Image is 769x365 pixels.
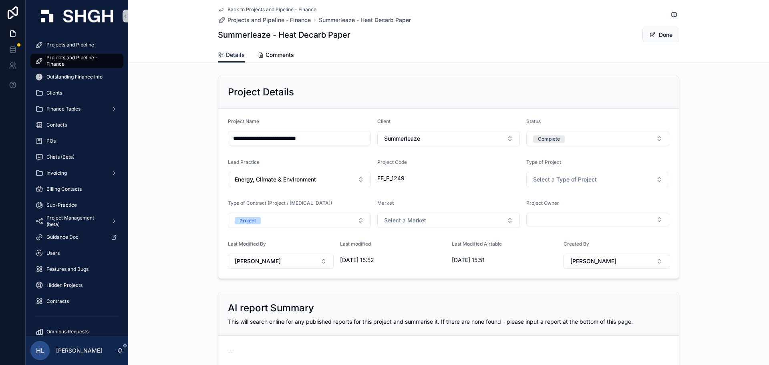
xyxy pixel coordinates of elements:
span: Projects and Pipeline - Finance [227,16,311,24]
h1: Summerleaze - Heat Decarb Paper [218,29,350,40]
span: Finance Tables [46,106,81,112]
span: Created By [564,241,589,247]
span: Lead Practice [228,159,260,165]
a: POs [30,134,123,148]
span: Omnibus Requests [46,329,89,335]
a: Projects and Pipeline - Finance [30,54,123,68]
span: Hidden Projects [46,282,83,288]
a: Outstanding Finance Info [30,70,123,84]
span: This will search online for any published reports for this project and summarise it. If there are... [228,318,633,325]
span: Status [526,118,541,124]
span: Projects and Pipeline - Finance [46,54,115,67]
span: Users [46,250,60,256]
span: Sub-Practice [46,202,77,208]
span: Clients [46,90,62,96]
button: Select Button [377,213,520,228]
span: Type of Project [526,159,561,165]
span: Contacts [46,122,67,128]
button: Select Button [526,213,669,226]
span: POs [46,138,56,144]
div: scrollable content [26,32,128,336]
span: Last Modified Airtable [452,241,502,247]
div: Complete [538,135,560,143]
button: Select Button [564,254,669,269]
a: Projects and Pipeline [30,38,123,52]
a: Features and Bugs [30,262,123,276]
span: HL [36,346,44,355]
a: Back to Projects and Pipeline - Finance [218,6,316,13]
button: Select Button [228,213,371,228]
span: [PERSON_NAME] [235,257,281,265]
span: Contracts [46,298,69,305]
a: Summerleaze - Heat Decarb Paper [319,16,411,24]
span: [DATE] 15:52 [340,256,446,264]
span: Comments [266,51,294,59]
span: Chats (Beta) [46,154,74,160]
span: Market [377,200,394,206]
button: Done [642,28,679,42]
button: Select Button [526,172,669,187]
span: Client [377,118,391,124]
span: -- [228,348,233,356]
a: Users [30,246,123,260]
div: Project [240,217,256,224]
span: [PERSON_NAME] [570,257,616,265]
span: Select a Market [384,216,426,224]
a: Contracts [30,294,123,309]
span: Projects and Pipeline [46,42,94,48]
span: Billing Contacts [46,186,82,192]
span: Guidance Doc [46,234,79,240]
span: Last modified [340,241,371,247]
span: Project Code [377,159,407,165]
span: Energy, Climate & Environment [235,175,316,184]
span: Back to Projects and Pipeline - Finance [227,6,316,13]
h2: Project Details [228,86,294,99]
span: Project Management (beta) [46,215,105,228]
button: Select Button [526,131,669,146]
a: Comments [258,48,294,64]
a: Omnibus Requests [30,325,123,339]
span: Last Modified By [228,241,266,247]
a: Hidden Projects [30,278,123,292]
a: Project Management (beta) [30,214,123,228]
a: Guidance Doc [30,230,123,244]
span: [DATE] 15:51 [452,256,557,264]
h2: AI report Summary [228,302,314,315]
a: Billing Contacts [30,182,123,196]
span: Invoicing [46,170,67,176]
button: Select Button [228,254,334,269]
a: Projects and Pipeline - Finance [218,16,311,24]
span: Project Owner [526,200,559,206]
span: Select a Type of Project [533,175,597,184]
a: Invoicing [30,166,123,180]
a: Contacts [30,118,123,132]
span: Project Name [228,118,259,124]
span: Outstanding Finance Info [46,74,103,80]
span: Details [226,51,245,59]
a: Chats (Beta) [30,150,123,164]
p: [PERSON_NAME] [56,347,102,355]
span: Features and Bugs [46,266,89,272]
img: App logo [41,10,113,22]
button: Select Button [228,172,371,187]
a: Sub-Practice [30,198,123,212]
span: Summerleaze [384,135,420,143]
button: Select Button [377,131,520,146]
span: EE_P_1249 [377,174,520,182]
span: Type of Contract (Project / [MEDICAL_DATA]) [228,200,332,206]
a: Details [218,48,245,63]
a: Finance Tables [30,102,123,116]
a: Clients [30,86,123,100]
